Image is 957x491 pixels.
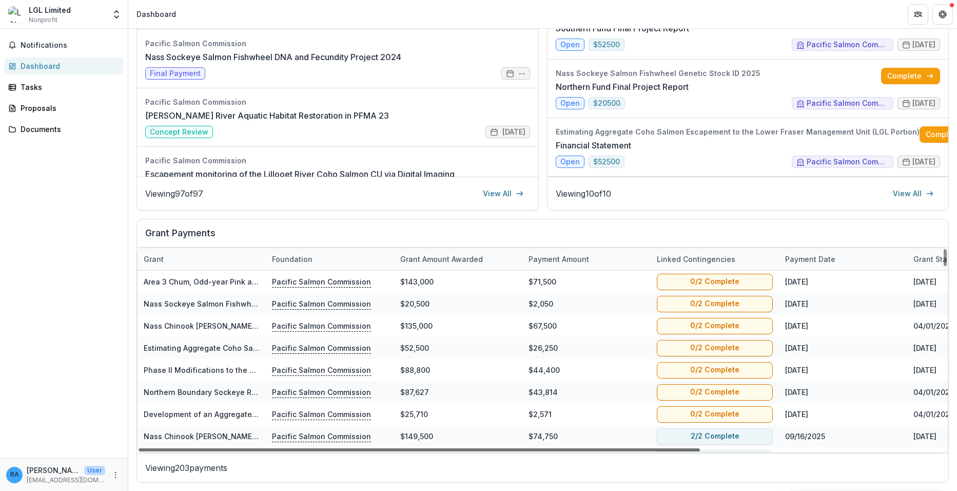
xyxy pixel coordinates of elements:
div: Payment Amount [522,248,651,270]
p: Viewing 203 payments [145,462,940,474]
a: Proposals [4,100,124,117]
div: [DATE] [779,271,907,293]
div: Grant [138,248,266,270]
a: Escapement monitoring of the Lillooet River Coho Salmon CU via Digital Imaging [145,168,455,180]
button: Partners [908,4,928,25]
button: 0/2 Complete [657,273,773,290]
div: $43,814 [522,381,651,403]
button: 2/2 Complete [657,428,773,444]
img: LGL Limited [8,6,25,23]
div: [DATE] [779,293,907,315]
button: Open entity switcher [109,4,124,25]
p: Viewing 10 of 10 [556,187,611,200]
div: $20,500 [394,293,522,315]
span: Notifications [21,41,120,50]
div: Linked Contingencies [651,248,779,270]
button: 0/2 Complete [657,362,773,378]
div: $44,400 [522,359,651,381]
p: Pacific Salmon Commission [272,298,371,309]
p: User [84,466,105,475]
div: $149,500 [394,425,522,447]
div: [DATE] [779,403,907,425]
p: [PERSON_NAME] [27,465,80,476]
a: Nass Chinook [PERSON_NAME]-Recapture and Genetic Project 2024 [144,432,389,441]
button: More [109,469,122,481]
a: Northern Boundary Sockeye Run Reconstruction Model Update (LGL) [144,388,391,396]
button: 0/2 Complete [657,384,773,400]
div: Proposals [21,103,115,114]
p: [EMAIL_ADDRESS][DOMAIN_NAME] [27,476,105,485]
a: View All [477,185,530,202]
div: $87,627 [394,381,522,403]
div: [DATE] [779,315,907,337]
div: [DATE] [779,381,907,403]
div: Dashboard [21,61,115,71]
nav: breadcrumb [132,7,180,22]
button: Get Help [932,4,953,25]
a: Area 3 Chum, Odd-year Pink and Chinook Escapement Surveys 2025 [144,277,390,286]
p: Pacific Salmon Commission [272,364,371,375]
div: Payment date [779,248,907,270]
a: Phase II Modifications to the Chum Genetic and Environmental Management Model (ChumGEM), a run re... [144,366,672,374]
p: Pacific Salmon Commission [272,342,371,353]
div: $26,250 [522,337,651,359]
a: Financial Statement [556,139,631,152]
div: LGL Limited [29,5,71,15]
a: Complete [881,68,940,84]
p: Pacific Salmon Commission [272,276,371,287]
div: 09/16/2025 [779,425,907,447]
button: 0/2 Complete [657,295,773,312]
div: Grant amount awarded [394,248,522,270]
div: [DATE] [779,359,907,381]
div: Tasks [21,82,115,92]
button: 0/2 Complete [657,317,773,334]
a: [PERSON_NAME] River Aquatic Habitat Restoration in PFMA 23 [145,109,389,122]
a: Nass Sockeye Salmon Fishwheel Genetic Stock ID 2025 [144,299,344,308]
a: Northern Fund Final Project Report [556,81,689,93]
a: Documents [4,121,124,138]
p: Pacific Salmon Commission [272,408,371,420]
a: Development of an Aggregate Escapement Goal for Nass Chinook Salmon: Technical Data Compilation [... [144,410,566,419]
div: $2,571 [522,403,651,425]
div: $143,000 [394,271,522,293]
p: Pacific Salmon Commission [272,430,371,442]
a: Tasks [4,79,124,96]
p: Viewing 97 of 97 [145,187,203,200]
a: Estimating Aggregate Coho Salmon Escapement to the Lower Fraser Management Unit (LGL Portion) [144,344,503,352]
button: Notifications [4,37,124,53]
a: Southern Fund Final Project Report [556,22,689,34]
div: $67,500 [522,315,651,337]
button: 0/2 Complete [657,406,773,422]
div: $135,000 [394,315,522,337]
a: View All [887,185,940,202]
div: Foundation [266,248,394,270]
div: $25,710 [394,403,522,425]
div: Grant amount awarded [394,254,489,265]
div: $2,050 [522,293,651,315]
h2: Grant Payments [145,228,940,247]
a: Dashboard [4,58,124,74]
button: 2/2 Complete [657,450,773,466]
div: 09/16/2025 [779,447,907,469]
div: [DATE] [779,337,907,359]
button: 0/2 Complete [657,339,773,356]
div: $88,800 [394,359,522,381]
a: Nass Chinook [PERSON_NAME]-Recapture and Genetic Project 2025 [144,322,388,330]
div: Documents [21,124,115,135]
div: Dashboard [136,9,176,20]
div: Payment date [779,254,842,265]
div: $52,500 [394,337,522,359]
div: Grant [138,254,170,265]
div: Payment Amount [522,254,595,265]
p: Pacific Salmon Commission [272,320,371,331]
span: Nonprofit [29,15,57,25]
div: $71,500 [522,271,651,293]
div: $74,750 [522,425,651,447]
div: Linked Contingencies [651,254,741,265]
div: Foundation [266,254,319,265]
